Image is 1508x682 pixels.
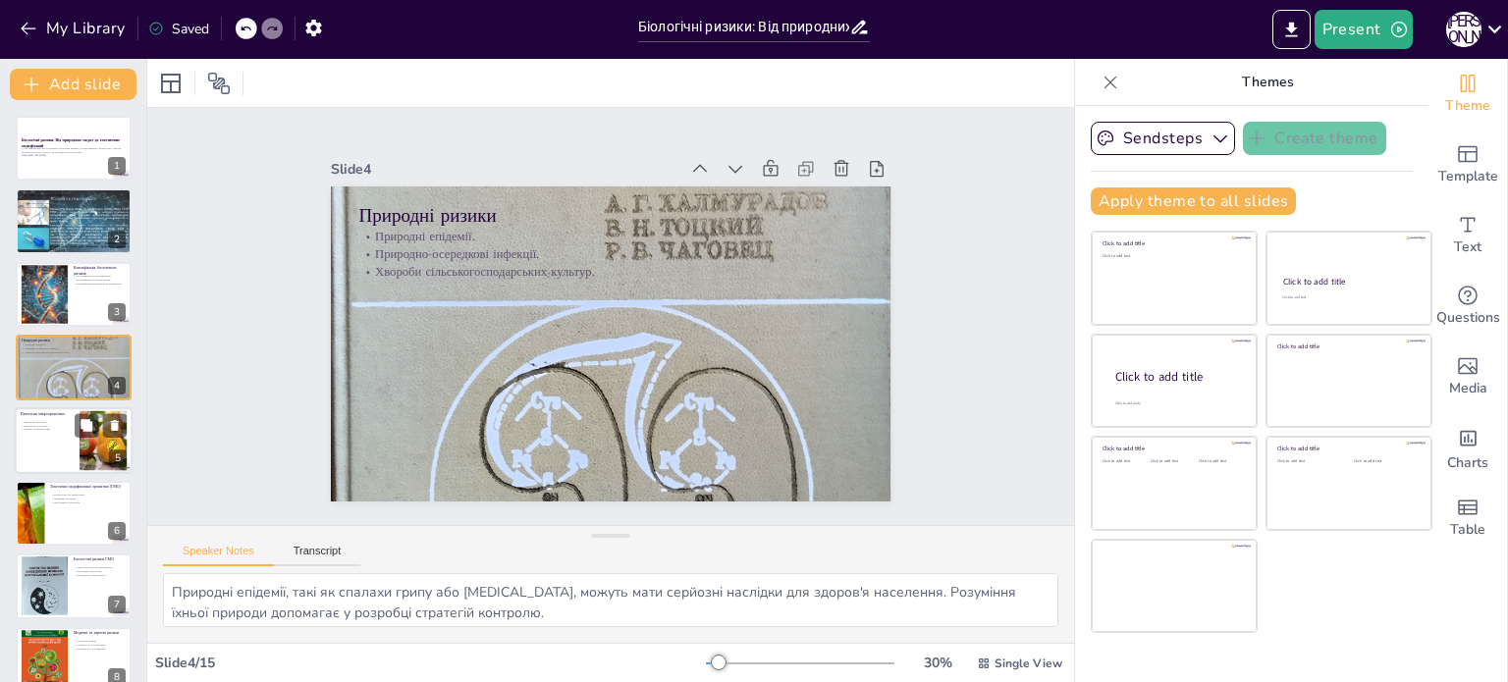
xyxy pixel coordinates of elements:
div: Click to add text [1103,254,1243,259]
p: Негативні наслідки. [50,497,126,500]
div: Add a table [1428,483,1507,553]
p: Біологічні ризики визначаються як небезпеки. [22,197,126,201]
p: Природні епідемії. [358,228,863,245]
div: 6 [108,522,126,540]
p: Екологічні ризики ГМО [74,557,126,563]
p: Класифікація за походженням. [74,274,126,278]
p: Грибки та найпростіші. [21,427,74,431]
div: Click to add title [1115,368,1241,385]
div: Click to add text [1103,459,1147,464]
div: 3 [108,303,126,321]
div: Click to add title [1103,239,1243,247]
p: Генетично модифіковані організми (ГМО) [50,484,126,490]
span: Text [1454,236,1481,258]
div: 30 % [914,654,961,672]
div: Click to add title [1283,276,1414,288]
div: Click to add text [1354,459,1416,464]
span: Theme [1445,95,1490,117]
button: Apply theme to all slides [1091,187,1296,215]
div: Add text boxes [1428,200,1507,271]
p: Природні епідемії. [22,343,126,347]
button: Ю [PERSON_NAME] [1446,10,1481,49]
span: Charts [1447,452,1488,474]
p: Природні ризики [22,338,126,343]
div: Saved [148,20,209,38]
button: Sendsteps [1091,122,1235,155]
span: Template [1438,166,1498,187]
p: Що таке біологічні ризики? [22,192,126,198]
span: Questions [1436,307,1500,329]
p: Вплив ГМО на екосистеми. [50,494,126,498]
div: 2 [16,188,132,253]
p: Хвороби сільськогосподарських культур. [22,350,126,354]
div: 3 [16,262,132,327]
p: Бактерії як патогени. [21,424,74,428]
p: Деградація екосистем. [74,570,126,574]
p: Медичні та харчові ризики [74,630,126,636]
div: 5 [15,407,133,474]
p: Класифікація біологічних ризиків [74,265,126,276]
div: Layout [155,68,187,99]
p: Патогенні мікроорганізми [21,410,74,416]
span: Table [1450,519,1485,541]
p: Хвороби сільськогосподарських культур. [358,263,863,281]
button: My Library [15,13,134,44]
div: Click to add title [1103,445,1243,452]
div: 4 [108,377,126,394]
div: Add ready made slides [1428,130,1507,200]
p: Важливість вивчення біологічних ризиків. [22,204,126,208]
p: Необхідність моніторингу. [74,573,126,577]
p: Біологічні ризики мають різні джерела. [22,201,126,205]
p: Необхідність контролю. [50,500,126,504]
div: 1 [108,157,126,175]
p: Стійкість до антибіотиків. [74,643,126,647]
button: Delete Slide [103,413,127,437]
p: Класифікація за типом агента. [74,278,126,282]
button: Transcript [274,545,361,566]
div: 5 [109,449,127,467]
div: Click to add body [1115,400,1239,405]
p: Природно-осередкові інфекції. [22,347,126,351]
div: Click to add title [1277,342,1418,350]
p: Класифікація за масштабом поширення. [74,282,126,286]
span: Single View [995,656,1062,671]
p: Зміна біологічного різноманіття. [74,566,126,570]
button: Speaker Notes [163,545,274,566]
div: Slide 4 [331,160,679,179]
div: Slide 4 / 15 [155,654,706,672]
div: Ю [PERSON_NAME] [1446,12,1481,47]
div: 2 [108,231,126,248]
p: Віруси як патогени. [21,420,74,424]
div: 4 [16,335,132,399]
div: 6 [16,481,132,546]
div: Click to add title [1277,445,1418,452]
div: Change the overall theme [1428,59,1507,130]
div: Click to add text [1151,459,1195,464]
p: Необхідність досліджень. [74,647,126,651]
div: Add images, graphics, shapes or video [1428,341,1507,412]
div: Click to add text [1199,459,1243,464]
strong: Біологічні ризики: Від природних загроз до генетичних модифікацій [22,137,120,148]
button: Add slide [10,69,136,100]
span: Media [1449,378,1487,399]
button: Present [1315,10,1413,49]
input: Insert title [638,13,849,41]
p: Алергічні реакції. [74,639,126,643]
div: 1 [16,116,132,181]
p: У цій презентації ми розглянемо біологічні ризики, їх класифікацію, вплив ГМО, заходи протибіолог... [22,147,126,154]
div: Click to add text [1282,295,1413,300]
button: Duplicate Slide [75,413,98,437]
p: Generated with [URL] [22,154,126,158]
textarea: Природні епідемії, такі як спалахи грипу або [MEDICAL_DATA], можуть мати серйозні наслідки для зд... [163,573,1058,627]
button: Create theme [1243,122,1386,155]
div: Add charts and graphs [1428,412,1507,483]
div: 7 [108,596,126,613]
p: Themes [1126,59,1409,106]
button: Export to PowerPoint [1272,10,1311,49]
div: 7 [16,553,132,618]
p: Природні ризики [358,202,863,229]
p: Природно-осередкові інфекції. [358,245,863,263]
div: Get real-time input from your audience [1428,271,1507,341]
div: Click to add text [1277,459,1339,464]
span: Position [207,72,231,95]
